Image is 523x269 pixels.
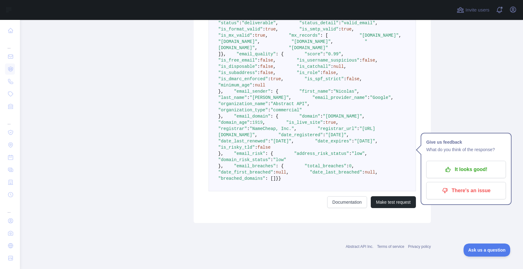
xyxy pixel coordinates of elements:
[234,151,265,156] span: "email_risk"
[318,126,357,131] span: "registrar_url"
[299,89,331,94] span: "first_name"
[341,27,352,32] span: true
[257,64,260,69] span: :
[260,64,273,69] span: false
[276,27,278,32] span: ,
[362,170,365,175] span: :
[320,114,323,119] span: :
[323,70,336,75] span: false
[218,89,224,94] span: },
[218,176,265,181] span: "breached_domains"
[331,64,333,69] span: :
[271,77,281,81] span: true
[257,58,260,63] span: :
[339,21,341,26] span: :
[278,132,323,137] span: "date_registered"
[273,58,276,63] span: ,
[365,151,367,156] span: ,
[304,77,344,81] span: "is_spf_strict"
[299,27,338,32] span: "is_smtp_valid"
[268,108,271,113] span: :
[346,164,349,169] span: :
[281,77,284,81] span: ,
[276,21,278,26] span: ,
[304,52,323,57] span: "score"
[218,70,257,75] span: "is_subaddress"
[325,132,346,137] span: "[DATE]"
[377,244,404,249] a: Terms of service
[221,52,226,57] span: },
[323,120,325,125] span: :
[268,77,271,81] span: :
[5,37,15,50] div: ...
[265,27,276,32] span: true
[271,101,307,106] span: "Abstract API"
[426,138,506,146] h1: Give us feedback
[291,39,331,44] span: "[DOMAIN_NAME]"
[297,64,331,69] span: "is_catchall"
[336,120,338,125] span: ,
[344,77,346,81] span: :
[218,120,250,125] span: "domain_age"
[426,146,506,153] p: What do you think of the response?
[365,170,375,175] span: null
[320,33,328,38] span: : [
[257,39,260,44] span: ,
[286,170,289,175] span: ,
[255,145,257,150] span: :
[239,21,242,26] span: :
[237,52,276,57] span: "email_quality"
[464,243,511,257] iframe: Toggle Customer Support
[346,132,349,137] span: ,
[247,95,249,100] span: :
[252,83,255,88] span: :
[268,101,271,106] span: :
[252,120,263,125] span: 1919
[333,89,357,94] span: "Nicolas"
[371,196,416,208] button: Make test request
[294,151,349,156] span: "address_risk_status"
[370,95,391,100] span: "Google"
[218,145,255,150] span: "is_risky_tld"
[218,108,268,113] span: "organization_type"
[315,139,352,144] span: "date_expires"
[273,157,286,162] span: "low"
[304,164,346,169] span: "total_breaches"
[255,45,257,50] span: ,
[255,83,266,88] span: null
[218,33,252,38] span: "is_mx_valid"
[326,52,341,57] span: "0.99"
[218,39,257,44] span: "[DOMAIN_NAME]"
[265,33,268,38] span: ,
[218,139,268,144] span: "date_last_renewed"
[327,196,367,208] a: Documentation
[218,27,263,32] span: "is_format_valid"
[354,139,375,144] span: "[DATE]"
[234,164,276,169] span: "email_breaches"
[331,39,333,44] span: ,
[263,120,265,125] span: ,
[234,89,271,94] span: "email_sender"
[242,21,276,26] span: "deliverable"
[375,21,378,26] span: ,
[250,120,252,125] span: :
[362,58,375,63] span: false
[273,64,276,69] span: ,
[218,83,252,88] span: "minimum_age"
[352,151,365,156] span: "low"
[218,95,247,100] span: "last_name"
[218,157,271,162] span: "domain_risk_status"
[218,114,224,119] span: },
[367,95,370,100] span: :
[310,170,362,175] span: "date_last_breached"
[271,157,273,162] span: :
[360,58,362,63] span: :
[323,132,325,137] span: :
[289,45,328,50] span: "[DOMAIN_NAME]"
[273,170,276,175] span: :
[218,164,224,169] span: },
[323,52,325,57] span: :
[341,52,344,57] span: ,
[218,101,268,106] span: "organization_name"
[278,176,281,181] span: }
